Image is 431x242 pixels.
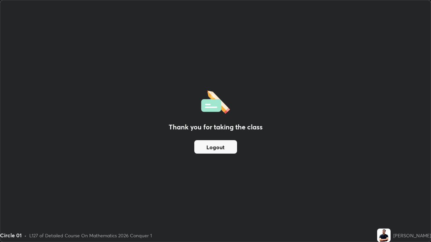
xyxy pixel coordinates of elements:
[169,122,263,132] h2: Thank you for taking the class
[24,232,27,239] div: •
[393,232,431,239] div: [PERSON_NAME]
[377,229,391,242] img: 988431c348cc4fbe81a6401cf86f26e4.jpg
[29,232,152,239] div: L127 of Detailed Course On Mathematics 2026 Conquer 1
[201,88,230,114] img: offlineFeedback.1438e8b3.svg
[194,140,237,154] button: Logout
